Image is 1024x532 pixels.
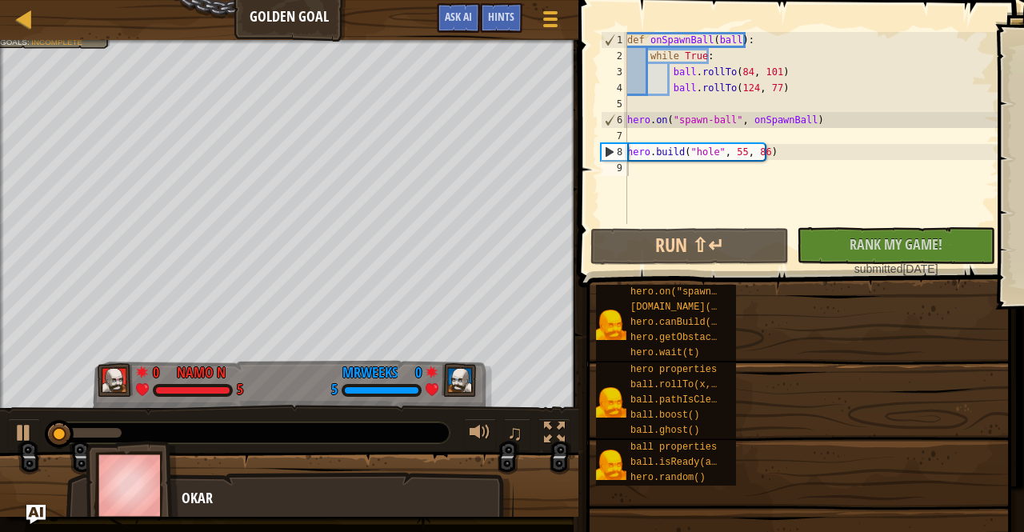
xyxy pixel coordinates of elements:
span: Ask AI [445,9,472,24]
span: ball.isReady(ability) [630,457,751,468]
img: portrait.png [596,310,626,340]
div: 5 [331,383,338,398]
span: hero.wait(t) [630,347,699,358]
span: submitted [854,262,903,275]
div: 3 [601,64,627,80]
img: portrait.png [596,387,626,418]
div: 7 [601,128,627,144]
button: Toggle fullscreen [538,418,570,451]
div: Namo N [177,362,226,383]
span: hero.getObstacleAt(x, y) [630,332,769,343]
div: 5 [601,96,627,112]
span: hero.canBuild(x, y) [630,317,740,328]
button: Ctrl + P: Play [8,418,40,451]
div: Okar [182,488,498,509]
div: 0 [406,362,422,377]
span: ball properties [630,442,717,453]
button: Show game menu [530,3,570,41]
span: : [27,38,31,46]
button: Rank My Game! [797,227,995,264]
span: Hints [488,9,514,24]
span: ball.ghost() [630,425,699,436]
img: thang_avatar_frame.png [441,363,476,397]
img: thang_avatar_frame.png [98,363,133,397]
div: 1 [602,32,627,48]
span: hero.random() [630,472,706,483]
button: Run ⇧↵ [590,228,789,265]
span: hero.on("spawn-ball", f) [630,286,769,298]
span: Rank My Game! [850,234,942,254]
div: 4 [601,80,627,96]
img: portrait.png [596,450,626,480]
div: 5 [237,383,243,398]
span: ♫ [507,421,523,445]
button: ♫ [504,418,531,451]
div: 0 [153,362,169,377]
div: 6 [602,112,627,128]
div: 2 [601,48,627,64]
img: thang_avatar_frame.png [86,441,178,530]
span: hero properties [630,364,717,375]
span: Incomplete [31,38,82,46]
button: Adjust volume [464,418,496,451]
div: [DATE] [805,261,987,277]
span: [DOMAIN_NAME](type, x, y) [630,302,774,313]
div: 8 [602,144,627,160]
span: ball.rollTo(x, y) [630,379,728,390]
div: MrWeeks [342,362,398,383]
span: ball.boost() [630,410,699,421]
div: 9 [601,160,627,176]
button: Ask AI [26,505,46,524]
span: ball.pathIsClear(x, y) [630,394,757,406]
button: Ask AI [437,3,480,33]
